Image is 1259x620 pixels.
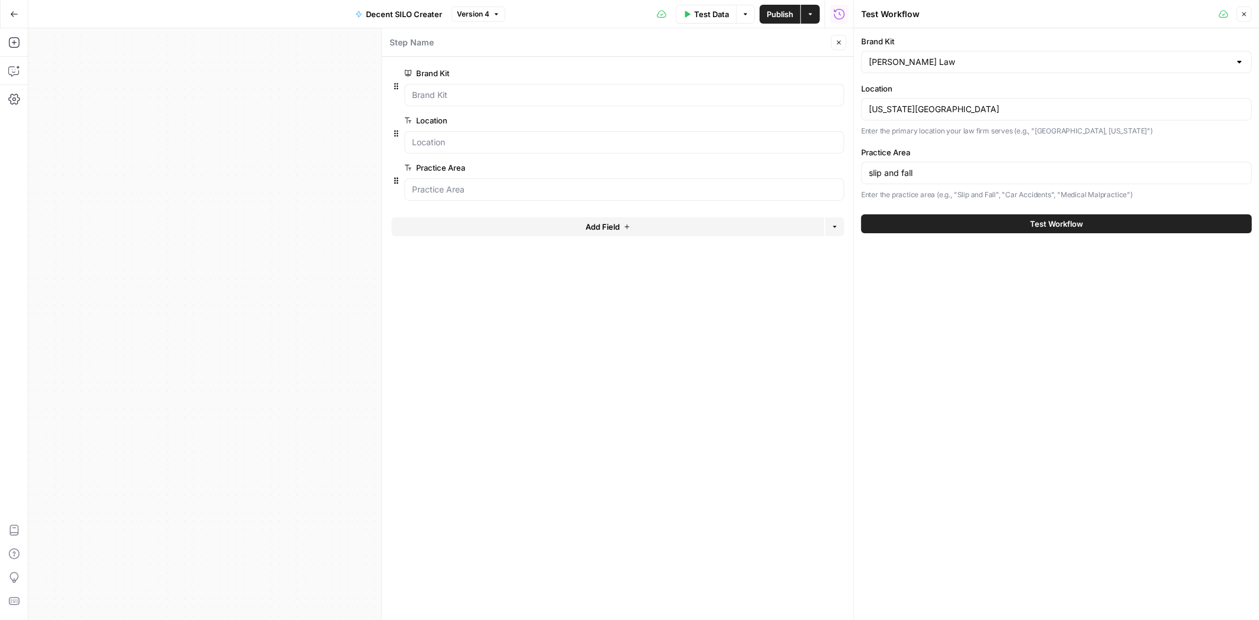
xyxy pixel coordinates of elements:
[694,8,729,20] span: Test Data
[348,5,449,24] button: Decent SILO Creater
[861,125,1252,137] p: Enter the primary location your law firm serves (e.g., "[GEOGRAPHIC_DATA], [US_STATE]")
[404,115,777,126] label: Location
[586,221,620,233] span: Add Field
[366,8,442,20] span: Decent SILO Creater
[861,214,1252,233] button: Test Workflow
[404,67,777,79] label: Brand Kit
[767,8,793,20] span: Publish
[457,9,489,19] span: Version 4
[869,103,1244,115] input: New York City
[412,136,836,148] input: Location
[412,184,836,195] input: Practice Area
[861,146,1252,158] label: Practice Area
[861,83,1252,94] label: Location
[861,35,1252,47] label: Brand Kit
[452,6,505,22] button: Version 4
[861,189,1252,201] p: Enter the practice area (e.g., "Slip and Fall", "Car Accidents", "Medical Malpractice")
[676,5,736,24] button: Test Data
[412,89,836,101] input: Brand Kit
[391,217,824,236] button: Add Field
[404,162,777,174] label: Practice Area
[1030,218,1083,230] span: Test Workflow
[760,5,800,24] button: Publish
[869,56,1230,68] input: Hasbrook Law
